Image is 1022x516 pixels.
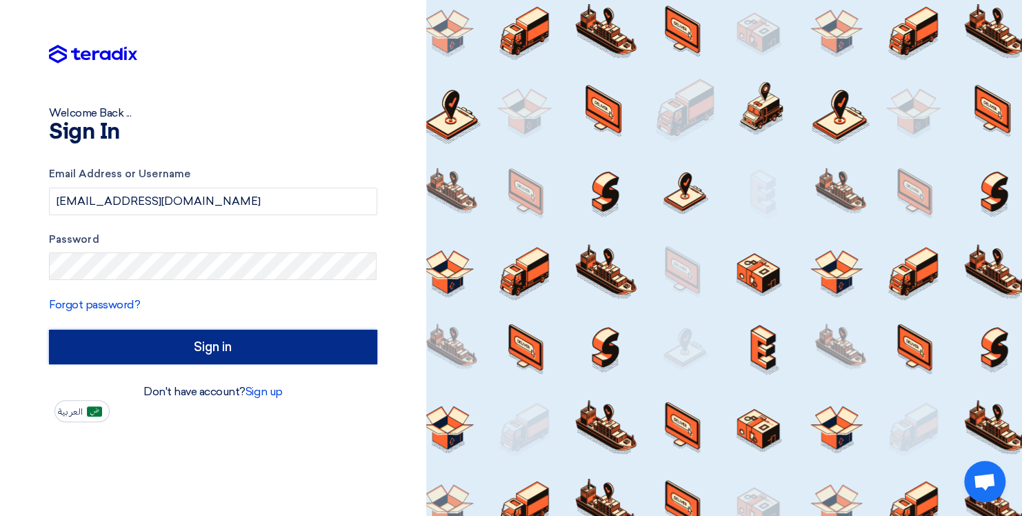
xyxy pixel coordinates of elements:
label: Email Address or Username [49,166,377,182]
img: ar-AR.png [87,406,102,417]
input: Enter your business email or username [49,188,377,215]
div: Don't have account? [49,384,377,400]
h1: Sign In [49,121,377,143]
input: Sign in [49,330,377,364]
a: Sign up [246,385,283,398]
div: Open chat [964,461,1005,502]
label: Password [49,232,377,248]
img: Teradix logo [49,45,137,64]
button: العربية [54,400,110,422]
div: Welcome Back ... [49,105,377,121]
a: Forgot password? [49,298,140,311]
span: العربية [58,407,83,417]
